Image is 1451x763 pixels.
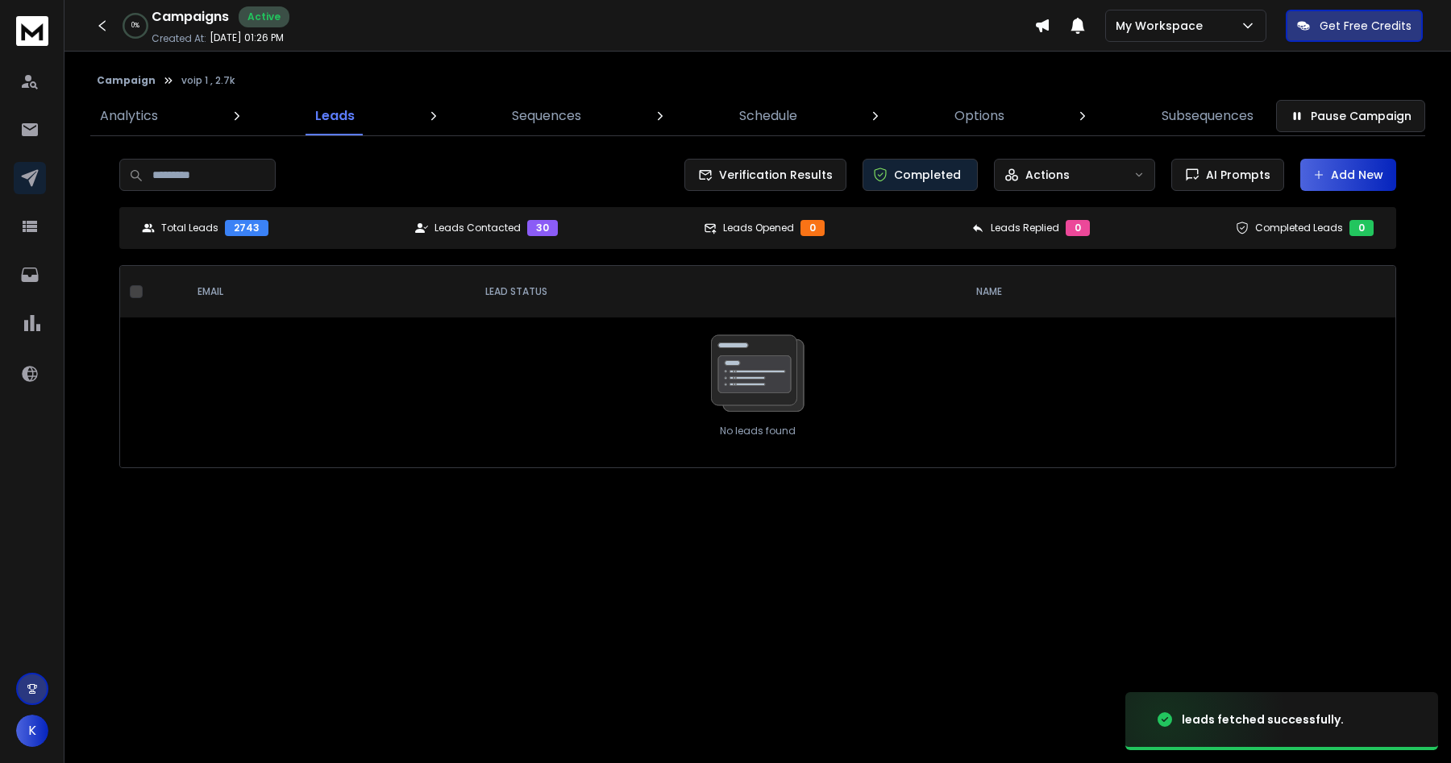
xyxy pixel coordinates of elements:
[720,425,796,437] p: No leads found
[306,97,364,135] a: Leads
[991,222,1059,234] p: Leads Replied
[1025,167,1070,183] p: Actions
[1349,220,1374,236] div: 0
[730,97,807,135] a: Schedule
[1276,100,1425,132] button: Pause Campaign
[1171,159,1284,191] button: AI Prompts
[713,167,833,183] span: Verification Results
[90,97,168,135] a: Analytics
[954,106,1004,126] p: Options
[185,266,472,317] th: EMAIL
[894,167,961,183] p: Completed
[152,7,229,27] h1: Campaigns
[800,220,825,236] div: 0
[152,32,206,45] p: Created At:
[472,266,963,317] th: LEAD STATUS
[161,222,218,234] p: Total Leads
[1182,711,1344,728] div: leads fetched successfully.
[131,21,139,31] p: 0 %
[16,16,48,46] img: logo
[1116,18,1209,34] p: My Workspace
[434,222,521,234] p: Leads Contacted
[100,106,158,126] p: Analytics
[16,715,48,747] button: K
[1162,106,1254,126] p: Subsequences
[739,106,797,126] p: Schedule
[684,159,846,191] button: Verification Results
[945,97,1014,135] a: Options
[210,31,284,44] p: [DATE] 01:26 PM
[502,97,591,135] a: Sequences
[1066,220,1090,236] div: 0
[181,74,235,87] p: voip 1 , 2.7k
[723,222,794,234] p: Leads Opened
[1152,97,1263,135] a: Subsequences
[1300,159,1396,191] button: Add New
[239,6,289,27] div: Active
[963,266,1251,317] th: NAME
[527,220,558,236] div: 30
[1320,18,1412,34] p: Get Free Credits
[1199,167,1270,183] span: AI Prompts
[1255,222,1343,234] p: Completed Leads
[97,74,156,87] button: Campaign
[225,220,268,236] div: 2743
[1286,10,1423,42] button: Get Free Credits
[315,106,355,126] p: Leads
[512,106,581,126] p: Sequences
